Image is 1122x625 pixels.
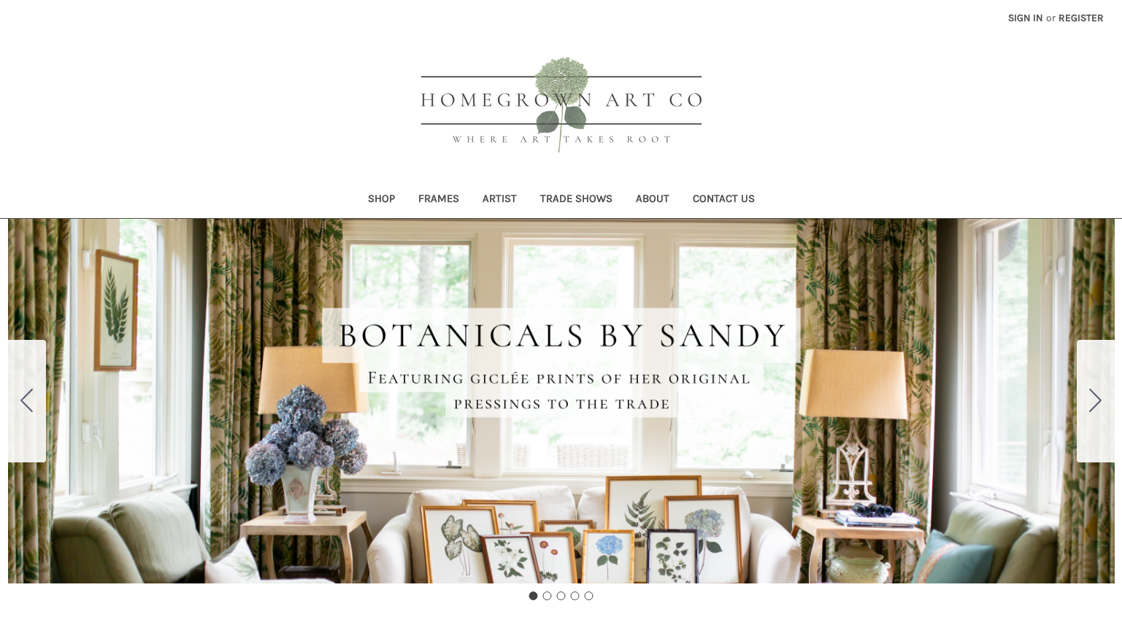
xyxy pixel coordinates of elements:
a: Trade Shows [529,182,624,218]
a: Shop [356,182,407,218]
button: Go to slide 1 [529,591,538,600]
a: Frames [407,182,471,218]
a: Artist [471,182,529,218]
img: HOMEGROWN ART CO [397,41,726,172]
span: or [1045,10,1057,26]
button: Go to slide 2 [1077,340,1115,462]
a: Contact Us [681,182,766,218]
a: About [624,182,681,218]
button: Go to slide 2 [543,591,552,600]
button: Go to slide 5 [8,340,46,462]
button: Go to slide 5 [585,591,593,600]
button: Go to slide 3 [557,591,566,600]
button: Go to slide 4 [571,591,580,600]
